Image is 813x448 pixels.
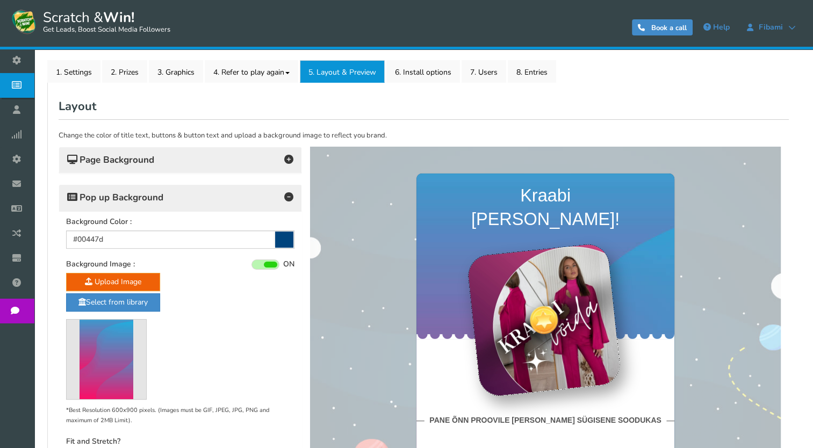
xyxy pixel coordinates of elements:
[386,60,460,83] a: 6. Install options
[166,412,305,431] button: PROOVI ÕNNE!
[38,8,170,35] span: Scratch &
[166,394,268,404] label: Osaledes nõustute meie
[205,60,298,83] a: 4. Refer to play again
[651,23,687,33] span: Book a call
[508,60,556,83] a: 8. Entries
[66,437,120,447] label: Fit and Stretch?
[67,192,163,203] span: Pop up Background
[753,23,788,32] span: Fibami
[632,19,693,35] a: Book a call
[103,8,134,27] strong: Win!
[102,60,147,83] a: 2. Prizes
[67,190,293,205] h4: Pop up Background
[11,8,170,35] a: Scratch &Win! Get Leads, Boost Social Media Followers
[43,26,170,34] small: Get Leads, Boost Social Media Followers
[117,32,354,90] h4: Kraabi [PERSON_NAME]!
[166,296,189,311] label: E-post
[66,406,269,425] small: *Best Resolution 600x900 pixels. (Images must be GIF, JPEG, JPG, PNG and maximum of 2MB Limit).
[462,60,506,83] a: 7. Users
[713,22,730,32] span: Help
[66,259,135,270] label: Background Image :
[166,342,305,383] label: I would like to receive updates and marketing emails. We will treat your information with respect...
[11,8,38,35] img: Scratch and Win
[67,153,293,168] h4: Page Background
[698,19,735,36] a: Help
[283,259,294,270] span: ON
[66,217,132,227] label: Background Color :
[166,341,174,349] input: I would like to receive updates and marketing emails. We will treat your information with respect...
[66,293,160,312] a: Select from library
[80,320,133,399] img: default.jpg
[235,395,268,402] a: Tingimused
[59,93,789,119] h2: Layout
[47,60,100,83] a: 1. Settings
[114,268,356,279] strong: PANE ÕNN PROOVILE [PERSON_NAME] SÜGISENE SOODUKAS
[59,131,789,141] p: Change the color of title text, buttons & button text and upload a background image to reflect yo...
[300,60,385,83] a: 5. Layout & Preview
[149,60,203,83] a: 3. Graphics
[67,155,154,165] span: Page Background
